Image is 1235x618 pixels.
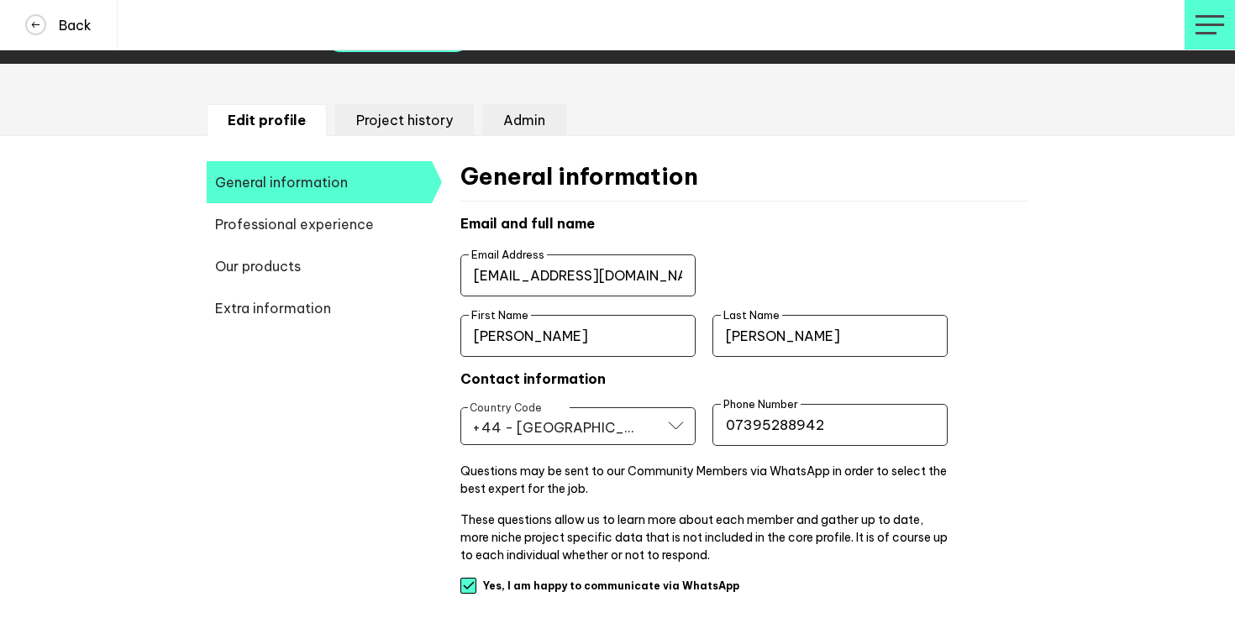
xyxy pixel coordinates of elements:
[46,17,92,34] h4: Back
[721,397,801,411] label: Phone Number
[207,161,432,203] span: General information
[460,215,1028,232] h4: Email and full name
[207,104,327,136] li: Edit profile
[469,308,531,322] label: First Name
[335,104,474,136] li: Project history
[721,308,782,322] label: Last Name
[668,408,684,444] button: Open
[460,463,948,498] p: Questions may be sent to our Community Members via WhatsApp in order to select the best expert fo...
[1196,15,1225,34] img: profile
[460,578,948,594] label: Yes, I am happy to communicate via WhatsApp
[460,370,1028,387] h4: Contact information
[460,511,948,564] p: These questions allow us to learn more about each member and gather up to date, more niche projec...
[482,104,566,136] li: Admin
[207,287,432,329] span: Extra information
[470,401,542,414] label: Country Code
[207,245,432,287] span: Our products
[207,203,432,245] span: Professional experience
[460,578,476,594] input: Yes, I am happy to communicate via WhatsApp
[469,248,547,261] label: Email Address
[460,161,1028,202] h2: General information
